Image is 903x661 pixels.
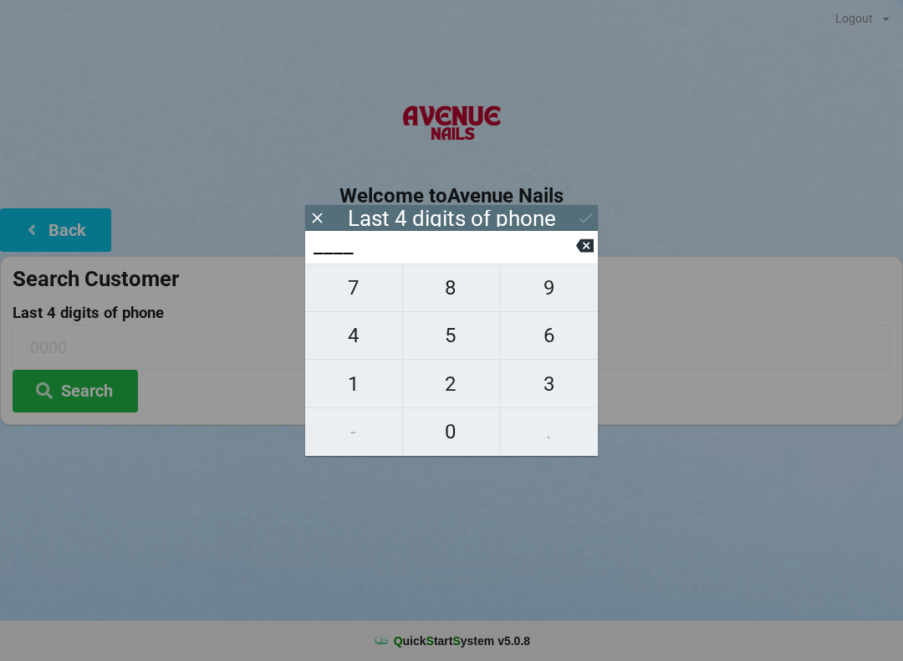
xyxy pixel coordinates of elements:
button: 4 [305,312,403,360]
button: 7 [305,264,403,312]
button: 3 [500,360,598,407]
button: 1 [305,360,403,407]
span: 1 [305,366,402,402]
button: 6 [500,312,598,360]
span: 3 [500,366,598,402]
span: 8 [403,270,500,305]
div: Last 4 digits of phone [348,210,556,227]
button: 9 [500,264,598,312]
button: 5 [403,312,501,360]
span: 9 [500,270,598,305]
span: 0 [403,414,500,449]
button: 2 [403,360,501,407]
button: 0 [403,408,501,456]
span: 5 [403,318,500,353]
span: 2 [403,366,500,402]
span: 7 [305,270,402,305]
span: 4 [305,318,402,353]
button: 8 [403,264,501,312]
span: 6 [500,318,598,353]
